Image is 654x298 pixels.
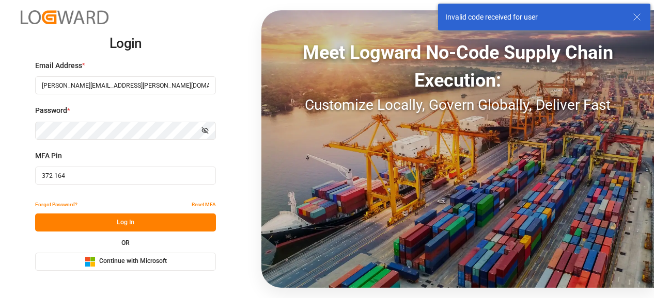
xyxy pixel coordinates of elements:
[192,195,216,213] button: Reset MFA
[35,195,77,213] button: Forgot Password?
[35,60,82,71] span: Email Address
[99,257,167,266] span: Continue with Microsoft
[35,105,67,116] span: Password
[121,240,130,246] small: OR
[21,10,108,24] img: Logward_new_orange.png
[35,76,216,94] input: Enter your email
[261,39,654,94] div: Meet Logward No-Code Supply Chain Execution:
[445,12,623,23] div: Invalid code received for user
[261,94,654,116] div: Customize Locally, Govern Globally, Deliver Fast
[35,213,216,231] button: Log In
[35,151,62,161] span: MFA Pin
[35,253,216,271] button: Continue with Microsoft
[35,27,216,60] h2: Login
